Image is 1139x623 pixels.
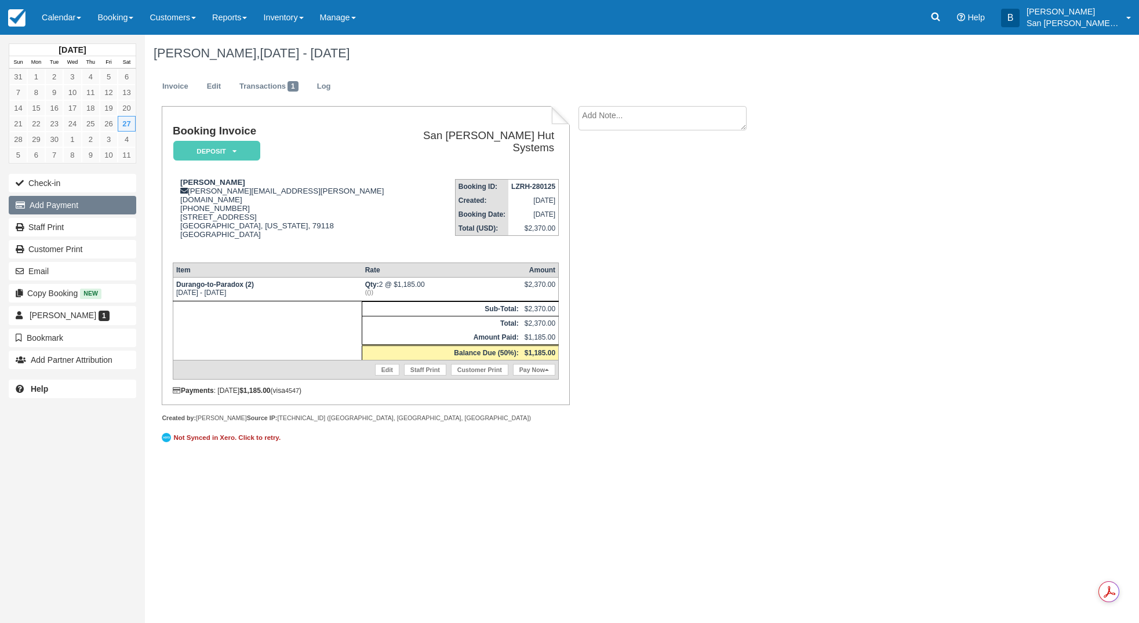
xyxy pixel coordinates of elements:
button: Add Partner Attribution [9,351,136,369]
td: $1,185.00 [522,330,559,345]
th: Wed [63,56,81,69]
a: 4 [118,132,136,147]
th: Rate [362,263,522,277]
p: San [PERSON_NAME] Hut Systems [1027,17,1119,29]
img: checkfront-main-nav-mini-logo.png [8,9,26,27]
th: Sat [118,56,136,69]
strong: $1,185.00 [525,349,555,357]
strong: Payments [173,387,214,395]
button: Email [9,262,136,280]
button: Copy Booking New [9,284,136,303]
a: 5 [9,147,27,163]
strong: LZRH-280125 [511,183,555,191]
a: Transactions1 [231,75,307,98]
a: 6 [118,69,136,85]
strong: $1,185.00 [239,387,270,395]
th: Amount [522,263,559,277]
a: 23 [45,116,63,132]
a: 26 [100,116,118,132]
a: 29 [27,132,45,147]
a: 13 [118,85,136,100]
a: 10 [100,147,118,163]
a: Edit [198,75,230,98]
span: 1 [99,311,110,321]
strong: Durango-to-Paradox (2) [176,280,254,289]
th: Sun [9,56,27,69]
th: Tue [45,56,63,69]
span: New [80,289,101,298]
h1: Booking Invoice [173,125,397,137]
a: 2 [82,132,100,147]
th: Item [173,263,362,277]
span: 1 [288,81,299,92]
a: Deposit [173,140,256,162]
a: 1 [63,132,81,147]
button: Add Payment [9,196,136,214]
a: 27 [118,116,136,132]
small: 4547 [285,387,299,394]
div: B [1001,9,1020,27]
td: 2 @ $1,185.00 [362,277,522,301]
th: Booking ID: [455,180,508,194]
button: Check-in [9,174,136,192]
a: 18 [82,100,100,116]
a: 12 [100,85,118,100]
a: Staff Print [9,218,136,236]
th: Thu [82,56,100,69]
button: Bookmark [9,329,136,347]
th: Created: [455,194,508,207]
td: $2,370.00 [508,221,559,236]
i: Help [957,13,965,21]
a: 5 [100,69,118,85]
a: 17 [63,100,81,116]
b: Help [31,384,48,394]
th: Balance Due (50%): [362,345,522,360]
a: 1 [27,69,45,85]
a: Staff Print [404,364,446,376]
a: 8 [27,85,45,100]
td: [DATE] [508,194,559,207]
a: Not Synced in Xero. Click to retry. [162,431,283,444]
strong: [PERSON_NAME] [180,178,245,187]
a: 16 [45,100,63,116]
span: Help [967,13,985,22]
td: $2,370.00 [522,301,559,316]
a: 24 [63,116,81,132]
td: [DATE] - [DATE] [173,277,362,301]
a: 6 [27,147,45,163]
a: 25 [82,116,100,132]
a: 31 [9,69,27,85]
div: [PERSON_NAME][EMAIL_ADDRESS][PERSON_NAME][DOMAIN_NAME] [PHONE_NUMBER] [STREET_ADDRESS] [GEOGRAPHI... [173,178,397,253]
h1: [PERSON_NAME], [154,46,991,60]
a: 3 [63,69,81,85]
a: Edit [375,364,399,376]
span: [DATE] - [DATE] [260,46,350,60]
a: Customer Print [451,364,508,376]
th: Total: [362,316,522,330]
a: Customer Print [9,240,136,258]
th: Booking Date: [455,207,508,221]
a: 22 [27,116,45,132]
a: Pay Now [513,364,555,376]
a: [PERSON_NAME] 1 [9,306,136,325]
a: 11 [82,85,100,100]
div: : [DATE] (visa ) [173,387,559,395]
a: 9 [45,85,63,100]
th: Sub-Total: [362,301,522,316]
a: 2 [45,69,63,85]
strong: Created by: [162,414,196,421]
a: 4 [82,69,100,85]
th: Total (USD): [455,221,508,236]
a: 10 [63,85,81,100]
a: 11 [118,147,136,163]
strong: Qty [365,280,379,289]
a: 19 [100,100,118,116]
span: [PERSON_NAME] [30,311,96,320]
a: Log [308,75,340,98]
a: 14 [9,100,27,116]
a: 9 [82,147,100,163]
a: Help [9,380,136,398]
em: Deposit [173,141,260,161]
a: 7 [9,85,27,100]
td: $2,370.00 [522,316,559,330]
